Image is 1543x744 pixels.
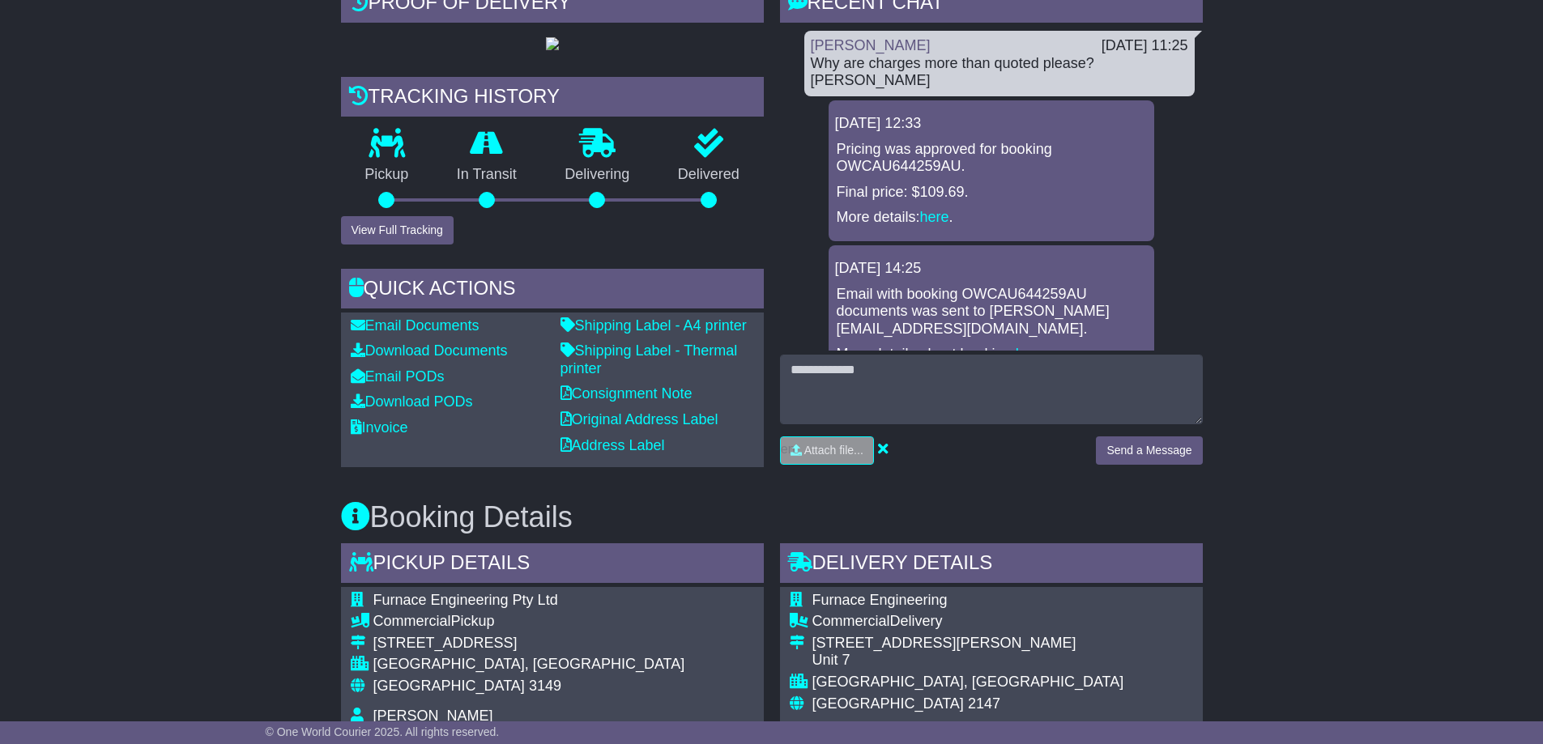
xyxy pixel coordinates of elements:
a: Shipping Label - Thermal printer [561,342,738,376]
a: Shipping Label - A4 printer [561,317,747,334]
a: Invoice [351,419,408,436]
p: Final price: $109.69. [837,184,1146,202]
a: [PERSON_NAME] [811,37,931,53]
span: Commercial [373,613,451,629]
a: Email Documents [351,317,480,334]
p: Delivered [654,166,764,184]
a: Original Address Label [561,411,718,427]
p: In Transit [433,166,541,184]
div: Why are charges more than quoted please? [PERSON_NAME] [811,55,1188,90]
a: Email PODs [351,368,445,385]
p: Email with booking OWCAU644259AU documents was sent to [PERSON_NAME][EMAIL_ADDRESS][DOMAIN_NAME]. [837,286,1146,338]
p: Delivering [541,166,654,184]
a: Address Label [561,437,665,453]
div: [STREET_ADDRESS][PERSON_NAME] [812,635,1124,653]
p: Pricing was approved for booking OWCAU644259AU. [837,141,1146,176]
div: Delivery Details [780,543,1203,587]
button: Send a Message [1096,436,1202,465]
div: Delivery [812,613,1124,631]
div: [STREET_ADDRESS] [373,635,740,653]
span: [GEOGRAPHIC_DATA] [812,695,964,712]
p: Pickup [341,166,433,184]
a: here [1016,346,1045,362]
div: Pickup Details [341,543,764,587]
a: here [920,209,949,225]
div: [GEOGRAPHIC_DATA], [GEOGRAPHIC_DATA] [812,674,1124,691]
div: [DATE] 12:33 [835,115,1148,133]
a: Consignment Note [561,385,693,402]
span: [GEOGRAPHIC_DATA] [373,678,525,694]
span: 3149 [529,678,561,694]
img: GetPodImage [546,37,559,50]
span: Furnace Engineering Pty Ltd [373,592,558,608]
span: [PERSON_NAME] [373,708,493,724]
a: Download Documents [351,342,508,359]
button: View Full Tracking [341,216,454,244]
div: [DATE] 14:25 [835,260,1148,278]
div: [GEOGRAPHIC_DATA], [GEOGRAPHIC_DATA] [373,656,740,674]
a: Download PODs [351,393,473,410]
div: Pickup [373,613,740,631]
p: More details: . [837,209,1146,227]
span: Furnace Engineering [812,592,948,608]
h3: Booking Details [341,501,1203,534]
div: Quick Actions [341,269,764,312]
div: [DATE] 11:25 [1102,37,1188,55]
div: Tracking history [341,77,764,121]
span: Commercial [812,613,890,629]
div: Unit 7 [812,652,1124,670]
span: © One World Courier 2025. All rights reserved. [266,725,500,738]
p: More details about booking: . [837,346,1146,363]
span: 2147 [968,695,1000,712]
